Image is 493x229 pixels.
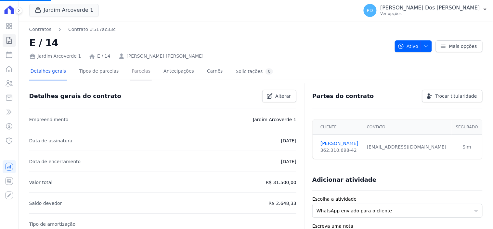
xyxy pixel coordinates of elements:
[381,11,480,16] p: Ver opções
[29,26,116,33] nav: Breadcrumb
[312,196,483,203] label: Escolha a atividade
[312,176,376,184] h3: Adicionar atividade
[281,137,296,145] p: [DATE]
[127,53,204,60] a: [PERSON_NAME] [PERSON_NAME]
[162,63,195,80] a: Antecipações
[436,40,483,52] a: Mais opções
[281,158,296,165] p: [DATE]
[422,90,483,102] a: Trocar titularidade
[235,63,275,80] a: Solicitações0
[358,1,493,20] button: PD [PERSON_NAME] Dos [PERSON_NAME] Ver opções
[367,8,373,13] span: PD
[29,4,99,16] button: Jardim Arcoverde 1
[29,63,68,80] a: Detalhes gerais
[452,135,482,159] td: Sim
[276,93,291,99] span: Alterar
[29,199,62,207] p: Saldo devedor
[236,68,273,75] div: Solicitações
[452,120,482,135] th: Segurado
[29,36,390,50] h2: E / 14
[395,40,432,52] button: Ativo
[262,90,297,102] a: Alterar
[68,26,116,33] a: Contrato #517ac33c
[269,199,296,207] p: R$ 2.648,33
[29,116,69,123] p: Empreendimento
[29,137,72,145] p: Data de assinatura
[78,63,120,80] a: Tipos de parcelas
[29,53,81,60] div: Jardim Arcoverde 1
[97,53,110,60] a: E / 14
[320,147,359,154] div: 362.310.698-42
[363,120,452,135] th: Contato
[381,5,480,11] p: [PERSON_NAME] Dos [PERSON_NAME]
[29,92,121,100] h3: Detalhes gerais do contrato
[266,179,296,186] p: R$ 31.500,00
[266,68,273,75] div: 0
[29,220,76,228] p: Tipo de amortização
[253,116,297,123] p: Jardim Arcoverde 1
[29,158,81,165] p: Data de encerramento
[435,93,477,99] span: Trocar titularidade
[29,26,51,33] a: Contratos
[367,144,448,150] div: [EMAIL_ADDRESS][DOMAIN_NAME]
[29,179,53,186] p: Valor total
[320,140,359,147] a: [PERSON_NAME]
[449,43,477,50] span: Mais opções
[313,120,363,135] th: Cliente
[206,63,224,80] a: Carnês
[29,26,390,33] nav: Breadcrumb
[312,92,374,100] h3: Partes do contrato
[398,40,419,52] span: Ativo
[130,63,152,80] a: Parcelas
